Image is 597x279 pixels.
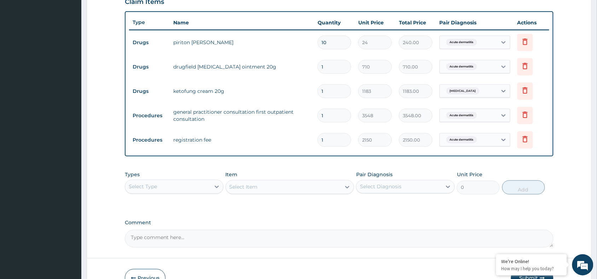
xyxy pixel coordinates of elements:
[446,88,480,95] span: [MEDICAL_DATA]
[170,133,314,147] td: registration fee
[129,133,170,147] td: Procedures
[129,36,170,49] td: Drugs
[360,183,401,190] div: Select Diagnosis
[170,16,314,30] th: Name
[314,16,355,30] th: Quantity
[514,16,549,30] th: Actions
[129,85,170,98] td: Drugs
[436,16,514,30] th: Pair Diagnosis
[502,180,545,195] button: Add
[226,171,238,178] label: Item
[446,112,477,119] span: Acute dermatitis
[502,266,562,272] p: How may I help you today?
[125,220,553,226] label: Comment
[129,109,170,122] td: Procedures
[446,39,477,46] span: Acute dermatitis
[170,35,314,49] td: piriton [PERSON_NAME]
[446,63,477,70] span: Acute dermatitis
[41,89,98,160] span: We're online!
[170,84,314,98] td: ketofung cream 20g
[116,4,133,20] div: Minimize live chat window
[129,60,170,73] td: Drugs
[170,60,314,74] td: drugfield [MEDICAL_DATA] ointment 20g
[13,35,29,53] img: d_794563401_company_1708531726252_794563401
[170,105,314,126] td: general practitioner consultation first outpatient consultation
[125,172,140,178] label: Types
[395,16,436,30] th: Total Price
[37,40,119,49] div: Chat with us now
[457,171,482,178] label: Unit Price
[4,193,135,218] textarea: Type your message and hit 'Enter'
[356,171,393,178] label: Pair Diagnosis
[129,183,157,190] div: Select Type
[355,16,395,30] th: Unit Price
[446,136,477,143] span: Acute dermatitis
[129,16,170,29] th: Type
[502,258,562,265] div: We're Online!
